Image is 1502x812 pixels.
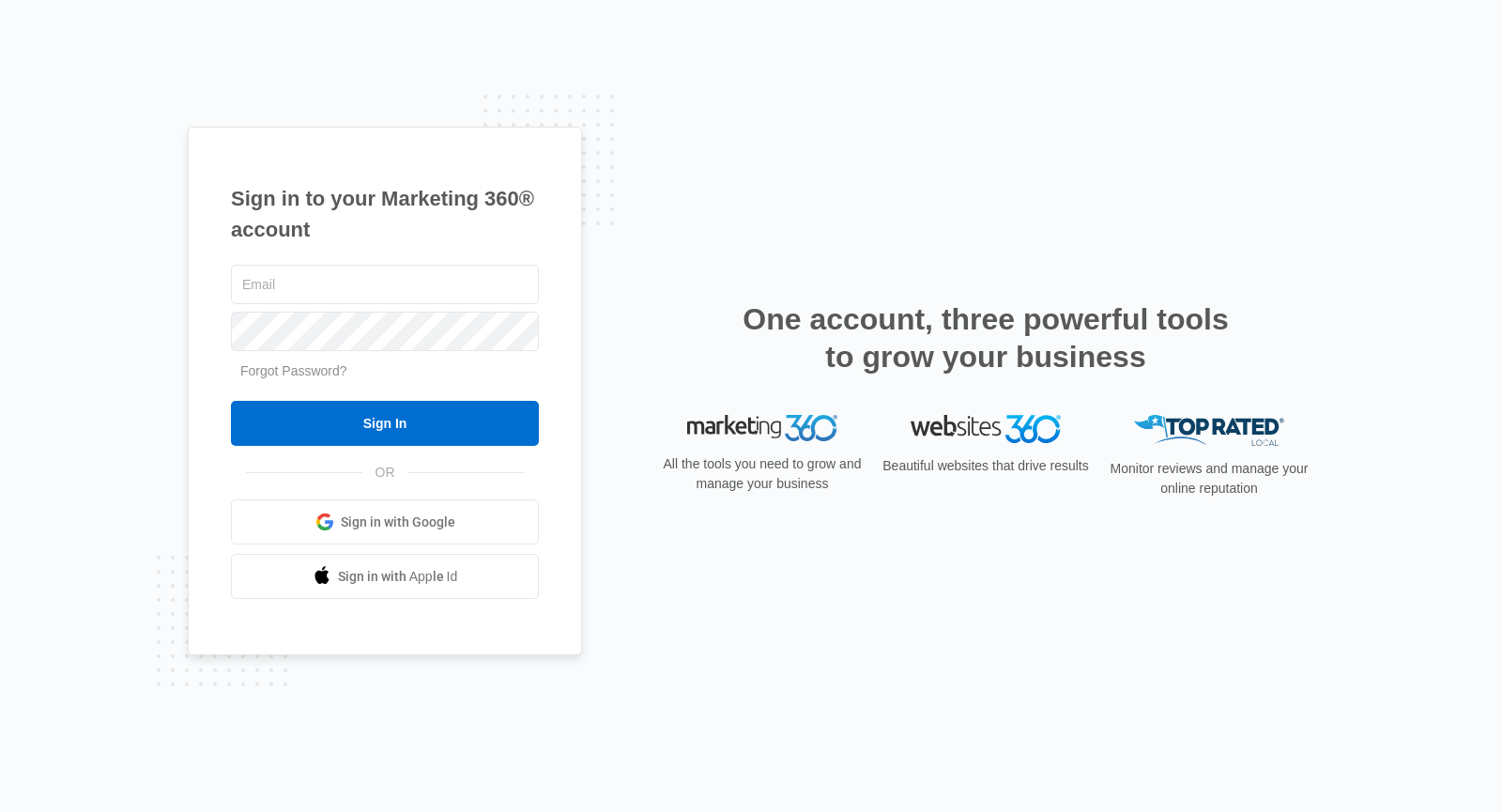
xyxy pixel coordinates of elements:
p: Beautiful websites that drive results [881,456,1091,476]
a: Sign in with Apple Id [231,554,539,599]
h2: One account, three powerful tools to grow your business [737,300,1234,375]
a: Forgot Password? [240,363,347,378]
p: Monitor reviews and manage your online reputation [1104,459,1314,498]
img: Top Rated Local [1134,415,1284,446]
input: Email [231,265,539,304]
img: Websites 360 [911,415,1061,442]
input: Sign In [231,401,539,446]
span: Sign in with Apple Id [338,567,458,587]
p: All the tools you need to grow and manage your business [657,454,867,494]
span: Sign in with Google [341,513,455,532]
a: Sign in with Google [231,499,539,544]
h1: Sign in to your Marketing 360® account [231,183,539,245]
img: Marketing 360 [687,415,837,441]
span: OR [362,463,408,483]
